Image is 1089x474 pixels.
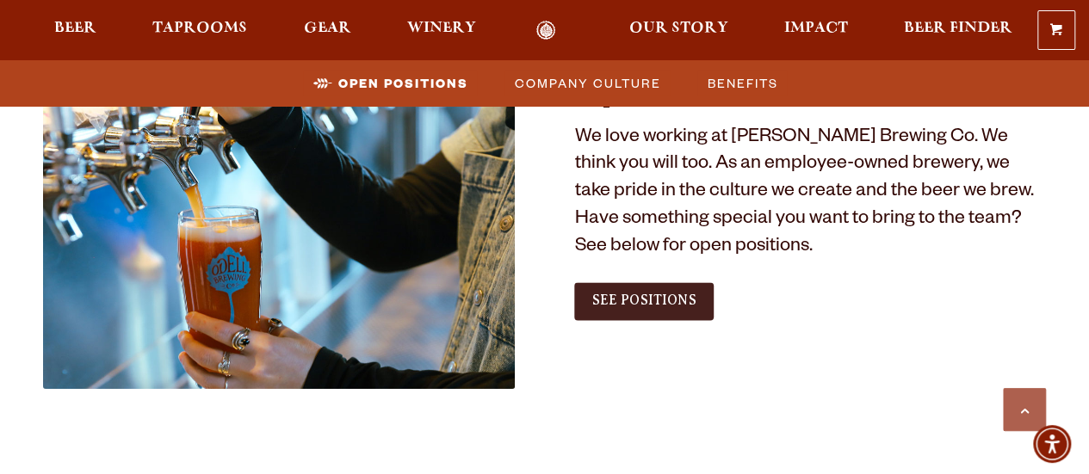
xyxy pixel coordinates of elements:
[629,22,728,35] span: Our Story
[893,21,1024,40] a: Beer Finder
[514,21,579,40] a: Odell Home
[773,21,859,40] a: Impact
[407,22,476,35] span: Winery
[574,126,1046,263] p: We love working at [PERSON_NAME] Brewing Co. We think you will too. As an employee-owned brewery,...
[708,71,778,95] span: Benefits
[43,75,515,389] img: Jobs_1
[43,21,108,40] a: Beer
[591,292,696,308] span: See Positions
[784,22,848,35] span: Impact
[141,21,258,40] a: Taprooms
[1003,388,1046,431] a: Scroll to top
[697,71,787,95] a: Benefits
[303,71,477,95] a: Open Positions
[574,282,713,320] a: See Positions
[152,22,247,35] span: Taprooms
[293,21,362,40] a: Gear
[338,71,468,95] span: Open Positions
[515,71,661,95] span: Company Culture
[396,21,487,40] a: Winery
[904,22,1012,35] span: Beer Finder
[54,22,96,35] span: Beer
[304,22,351,35] span: Gear
[1033,425,1071,463] div: Accessibility Menu
[504,71,670,95] a: Company Culture
[618,21,739,40] a: Our Story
